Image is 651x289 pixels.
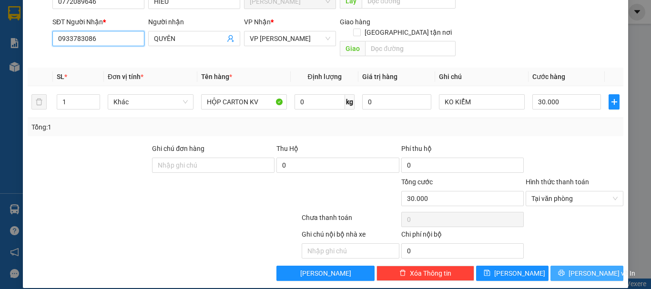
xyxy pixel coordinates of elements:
[362,94,431,110] input: 0
[276,145,298,152] span: Thu Hộ
[558,269,565,277] span: printer
[439,94,525,110] input: Ghi Chú
[609,98,619,106] span: plus
[410,268,451,279] span: Xóa Thông tin
[340,41,365,56] span: Giao
[401,143,524,158] div: Phí thu hộ
[148,17,240,27] div: Người nhận
[340,18,370,26] span: Giao hàng
[361,27,456,38] span: [GEOGRAPHIC_DATA] tận nơi
[301,212,400,229] div: Chưa thanh toán
[250,31,330,46] span: VP Phan Rang
[302,229,399,243] div: Ghi chú nội bộ nhà xe
[152,158,275,173] input: Ghi chú đơn hàng
[365,41,456,56] input: Dọc đường
[152,145,204,152] label: Ghi chú đơn hàng
[401,229,524,243] div: Chi phí nội bộ
[108,73,143,80] span: Đơn vị tính
[31,94,47,110] button: delete
[227,35,234,42] span: user-add
[569,268,635,279] span: [PERSON_NAME] và In
[113,95,188,109] span: Khác
[300,268,351,279] span: [PERSON_NAME]
[307,73,341,80] span: Định lượng
[57,73,64,80] span: SL
[494,268,545,279] span: [PERSON_NAME]
[31,122,252,132] div: Tổng: 1
[362,73,397,80] span: Giá trị hàng
[531,191,618,206] span: Tại văn phòng
[52,17,144,27] div: SĐT Người Nhận
[399,269,406,277] span: delete
[345,94,355,110] span: kg
[201,94,287,110] input: VD: Bàn, Ghế
[201,73,232,80] span: Tên hàng
[401,178,433,186] span: Tổng cước
[376,266,474,281] button: deleteXóa Thông tin
[526,178,589,186] label: Hình thức thanh toán
[476,266,549,281] button: save[PERSON_NAME]
[302,243,399,259] input: Nhập ghi chú
[276,266,374,281] button: [PERSON_NAME]
[244,18,271,26] span: VP Nhận
[609,94,620,110] button: plus
[532,73,565,80] span: Cước hàng
[484,269,490,277] span: save
[435,68,529,86] th: Ghi chú
[550,266,623,281] button: printer[PERSON_NAME] và In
